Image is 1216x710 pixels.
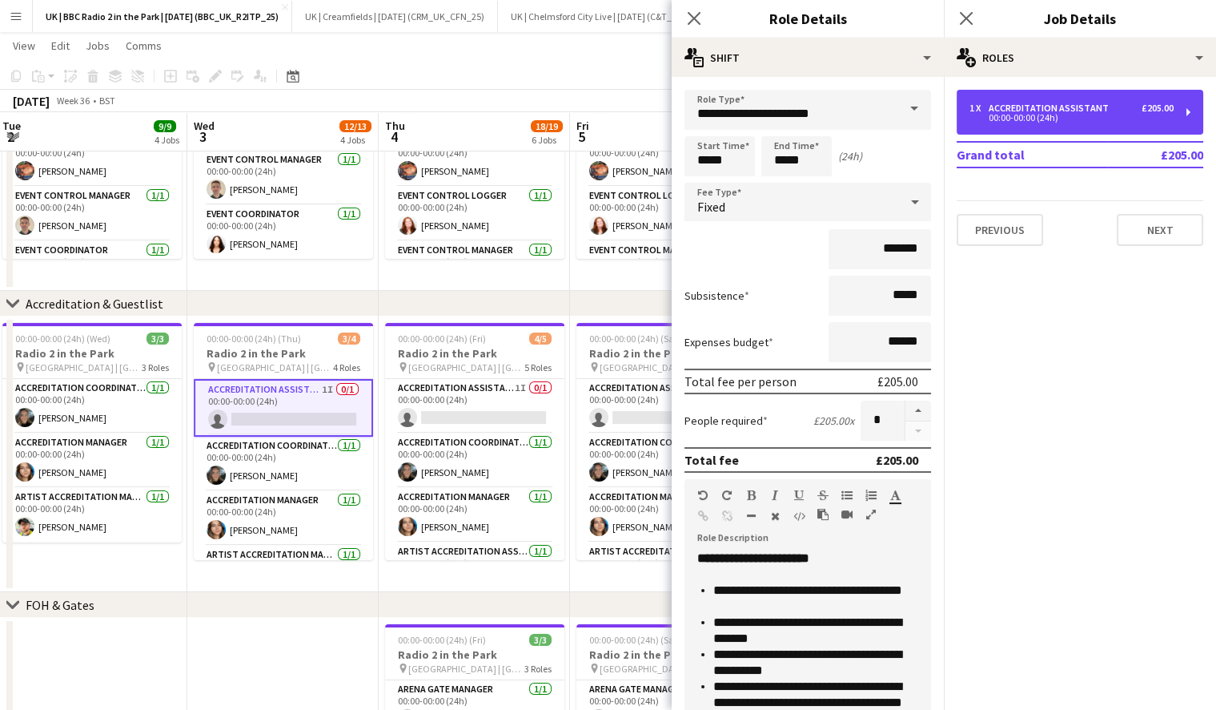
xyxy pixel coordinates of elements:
button: Previous [957,214,1043,246]
a: Comms [119,35,168,56]
span: Wed [194,119,215,133]
span: 4 Roles [333,361,360,373]
app-card-role: Artist Accreditation Assistant1/100:00-00:00 (24h) [576,543,756,597]
div: Accreditation Assistant [989,103,1115,114]
button: Text Color [889,489,901,502]
app-card-role: Accreditation Manager1/100:00-00:00 (24h)[PERSON_NAME] [576,488,756,543]
span: View [13,38,35,53]
div: 6 Jobs [532,134,562,146]
span: 4/5 [529,333,552,345]
span: [GEOGRAPHIC_DATA] | [GEOGRAPHIC_DATA], [GEOGRAPHIC_DATA] [600,663,716,675]
span: 18/19 [531,120,563,132]
div: 00:00-00:00 (24h) (Sat)4/5Radio 2 in the Park [GEOGRAPHIC_DATA] | [GEOGRAPHIC_DATA], [GEOGRAPHIC_... [576,323,756,560]
button: Bold [745,489,756,502]
span: Fri [576,119,589,133]
app-card-role: Accreditation Coordinator1/100:00-00:00 (24h)[PERSON_NAME] [194,437,373,491]
app-card-role: Accreditation Assistant1I0/100:00-00:00 (24h) [385,379,564,434]
app-card-role: Accreditation Assistant1I0/100:00-00:00 (24h) [576,379,756,434]
div: BST [99,95,115,107]
app-card-role: Event Control Manager1/100:00-00:00 (24h) [385,241,564,296]
div: £205.00 x [813,413,854,428]
div: Roles [944,38,1216,77]
span: 12/13 [339,120,371,132]
button: Unordered List [841,489,853,502]
span: 3 Roles [524,663,552,675]
td: Grand total [957,142,1108,167]
h3: Radio 2 in the Park [385,647,564,662]
span: 5 [574,127,589,146]
button: Redo [721,489,732,502]
span: [GEOGRAPHIC_DATA] | [GEOGRAPHIC_DATA], [GEOGRAPHIC_DATA] [600,361,716,373]
h3: Job Details [944,8,1216,29]
span: 00:00-00:00 (24h) (Sat) [589,333,680,345]
button: UK | Chelmsford City Live | [DATE] (C&T_UK_CCL_25) [498,1,736,32]
h3: Role Details [672,8,944,29]
h3: Radio 2 in the Park [576,647,756,662]
span: 00:00-00:00 (24h) (Wed) [15,333,110,345]
app-card-role: Event Control Manager1/100:00-00:00 (24h) [576,241,756,296]
app-card-role: Accreditation Coordinator1/100:00-00:00 (24h)[PERSON_NAME] [385,434,564,488]
div: £205.00 [877,373,918,389]
app-card-role: Artist Accreditation Manager1/1 [194,546,373,600]
span: 00:00-00:00 (24h) (Fri) [398,333,486,345]
td: £205.00 [1108,142,1203,167]
div: £205.00 [1142,103,1174,114]
app-card-role: Accreditation Manager1/100:00-00:00 (24h)[PERSON_NAME] [194,491,373,546]
span: Week 36 [53,95,93,107]
app-card-role: Event Control Manager1/100:00-00:00 (24h)[PERSON_NAME] [194,151,373,205]
div: £205.00 [876,452,918,468]
span: [GEOGRAPHIC_DATA] | [GEOGRAPHIC_DATA], [GEOGRAPHIC_DATA] [408,663,524,675]
app-card-role: Accreditation Coordinator1/100:00-00:00 (24h)[PERSON_NAME] [576,434,756,488]
span: 00:00-00:00 (24h) (Fri) [398,634,486,646]
button: Underline [793,489,805,502]
label: Expenses budget [684,335,773,349]
button: Italic [769,489,781,502]
app-card-role: Accreditation Manager1/100:00-00:00 (24h)[PERSON_NAME] [385,488,564,543]
h3: Radio 2 in the Park [576,346,756,361]
app-card-role: Event Assistant1/100:00-00:00 (24h)[PERSON_NAME] [576,132,756,187]
span: 3 Roles [142,361,169,373]
button: Increase [905,401,931,422]
span: Comms [126,38,162,53]
button: Fullscreen [865,508,877,521]
app-card-role: Event Control Manager1/100:00-00:00 (24h)[PERSON_NAME] [2,187,182,241]
span: 4 [383,127,405,146]
app-job-card: 00:00-00:00 (24h) (Wed)3/3Radio 2 in the Park [GEOGRAPHIC_DATA] | [GEOGRAPHIC_DATA], [GEOGRAPHIC_... [2,323,182,543]
app-card-role: Accreditation Assistant1I0/100:00-00:00 (24h) [194,379,373,437]
span: Tue [2,119,21,133]
app-card-role: Event Assistant1/100:00-00:00 (24h)[PERSON_NAME] [385,132,564,187]
button: Paste as plain text [817,508,829,521]
app-card-role: Event Coordinator1/100:00-00:00 (24h) [2,241,182,296]
div: FOH & Gates [26,597,94,613]
app-card-role: Event Assistant1/100:00-00:00 (24h)[PERSON_NAME] [2,132,182,187]
button: Undo [697,489,708,502]
span: 3 [191,127,215,146]
button: Clear Formatting [769,510,781,522]
button: HTML Code [793,510,805,522]
span: Edit [51,38,70,53]
a: Edit [45,35,76,56]
app-job-card: 00:00-00:00 (24h) (Fri)4/5Radio 2 in the Park [GEOGRAPHIC_DATA] | [GEOGRAPHIC_DATA], [GEOGRAPHIC_... [385,323,564,560]
span: 3/3 [529,634,552,646]
span: [GEOGRAPHIC_DATA] | [GEOGRAPHIC_DATA], [GEOGRAPHIC_DATA] [26,361,142,373]
span: Jobs [86,38,110,53]
button: Next [1117,214,1203,246]
span: 00:00-00:00 (24h) (Thu) [207,333,301,345]
app-card-role: Accreditation Manager1/100:00-00:00 (24h)[PERSON_NAME] [2,434,182,488]
app-job-card: 00:00-00:00 (24h) (Thu)3/4Radio 2 in the Park [GEOGRAPHIC_DATA] | [GEOGRAPHIC_DATA], [GEOGRAPHIC_... [194,323,373,560]
div: 00:00-00:00 (24h) [969,114,1174,122]
span: 00:00-00:00 (24h) (Sat) [589,634,680,646]
button: UK | BBC Radio 2 in the Park | [DATE] (BBC_UK_R2ITP_25) [33,1,292,32]
a: Jobs [79,35,116,56]
span: Thu [385,119,405,133]
div: 4 Jobs [155,134,179,146]
span: [GEOGRAPHIC_DATA] | [GEOGRAPHIC_DATA], [GEOGRAPHIC_DATA] [408,361,524,373]
h3: Radio 2 in the Park [2,346,182,361]
button: Ordered List [865,489,877,502]
div: Total fee [684,452,739,468]
h3: Radio 2 in the Park [194,346,373,361]
app-card-role: Accreditation Coordinator1/100:00-00:00 (24h)[PERSON_NAME] [2,379,182,434]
